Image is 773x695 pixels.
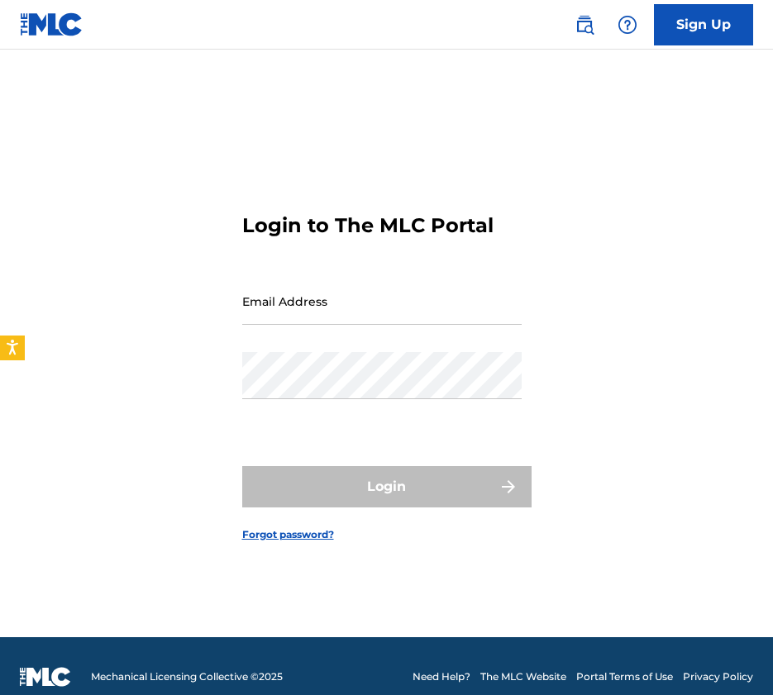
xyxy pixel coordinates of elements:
[568,8,601,41] a: Public Search
[242,213,494,238] h3: Login to The MLC Portal
[480,669,566,684] a: The MLC Website
[611,8,644,41] div: Help
[20,667,71,687] img: logo
[618,15,637,35] img: help
[20,12,84,36] img: MLC Logo
[654,4,753,45] a: Sign Up
[683,669,753,684] a: Privacy Policy
[575,15,594,35] img: search
[91,669,283,684] span: Mechanical Licensing Collective © 2025
[413,669,470,684] a: Need Help?
[242,527,334,542] a: Forgot password?
[576,669,673,684] a: Portal Terms of Use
